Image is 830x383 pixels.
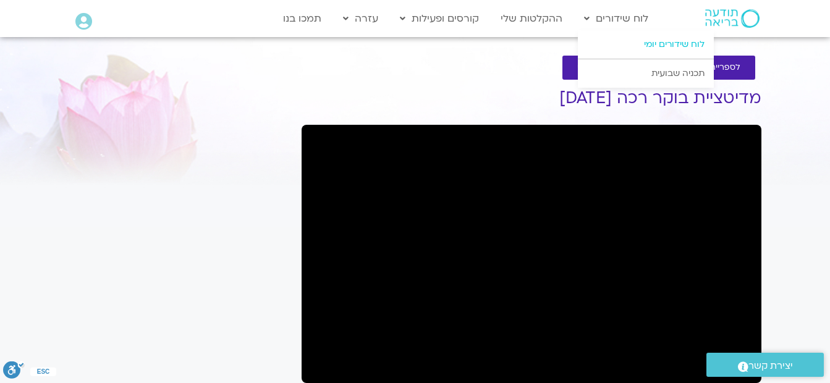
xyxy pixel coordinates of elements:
[302,89,761,107] h1: מדיטציית בוקר רכה [DATE]
[748,358,793,374] span: יצירת קשר
[394,7,485,30] a: קורסים ופעילות
[578,7,654,30] a: לוח שידורים
[578,30,714,59] a: לוח שידורים יומי
[302,125,761,383] iframe: מרחב תרגול מדיטציה בבוקר עם קרן גל - 1.9.25
[706,353,824,377] a: יצירת קשר
[577,63,627,72] span: להקלטות שלי
[494,7,569,30] a: ההקלטות שלי
[578,59,714,88] a: תכניה שבועית
[337,7,384,30] a: עזרה
[277,7,328,30] a: תמכו בנו
[705,9,760,28] img: תודעה בריאה
[562,56,642,80] a: להקלטות שלי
